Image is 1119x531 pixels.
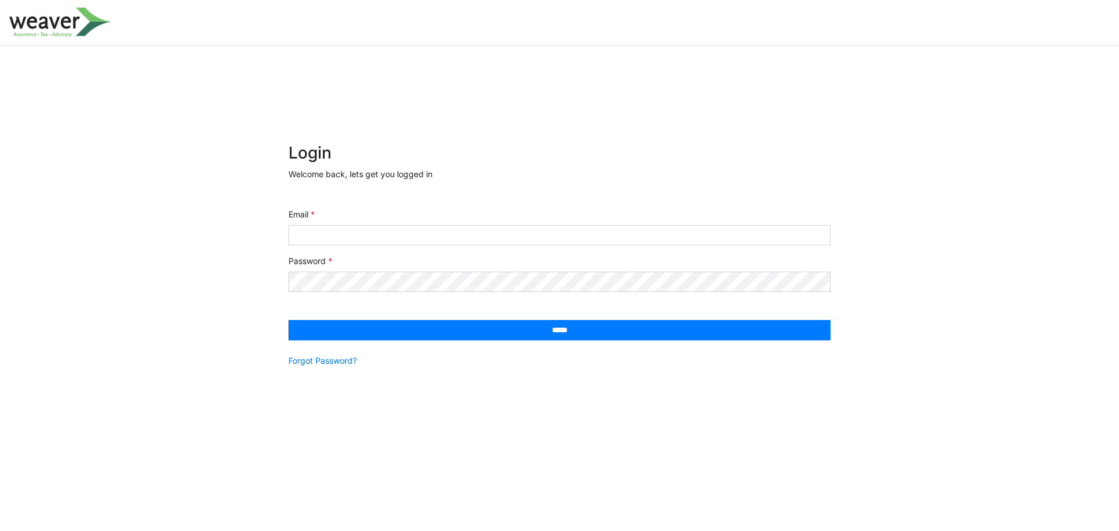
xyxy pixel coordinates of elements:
[288,354,357,367] a: Forgot Password?
[288,208,315,220] label: Email
[288,168,831,180] p: Welcome back, lets get you logged in
[9,8,111,37] img: spp logo
[288,255,332,267] label: Password
[288,143,831,163] h2: Login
